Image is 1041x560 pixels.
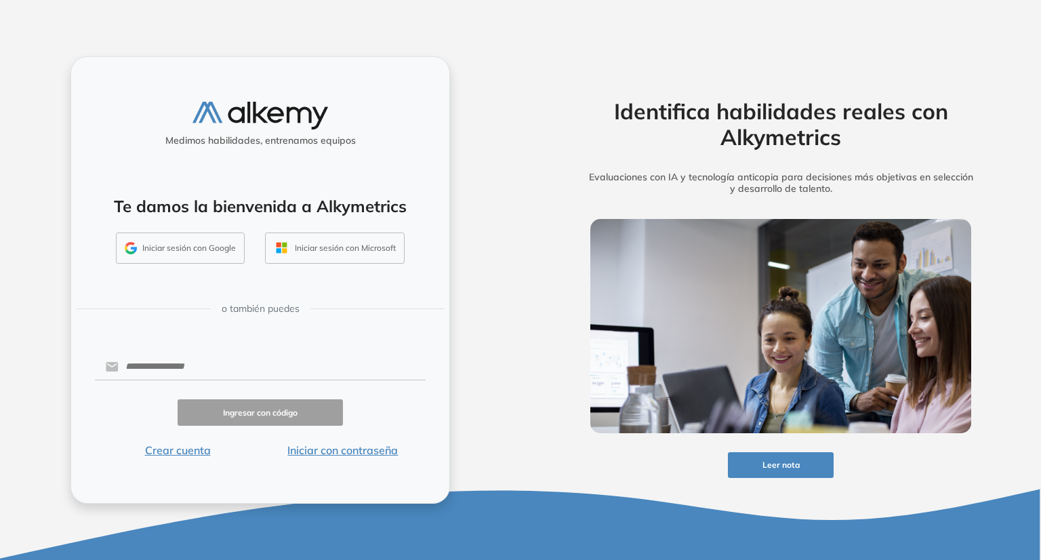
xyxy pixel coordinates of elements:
[222,302,300,316] span: o también puedes
[116,233,245,264] button: Iniciar sesión con Google
[265,233,405,264] button: Iniciar sesión con Microsoft
[89,197,432,216] h4: Te damos la bienvenida a Alkymetrics
[569,172,992,195] h5: Evaluaciones con IA y tecnología anticopia para decisiones más objetivas en selección y desarroll...
[95,442,260,458] button: Crear cuenta
[192,102,328,129] img: logo-alkemy
[260,442,426,458] button: Iniciar con contraseña
[569,98,992,151] h2: Identifica habilidades reales con Alkymetrics
[125,242,137,254] img: GMAIL_ICON
[178,399,343,426] button: Ingresar con código
[728,452,834,479] button: Leer nota
[77,135,444,146] h5: Medimos habilidades, entrenamos equipos
[274,240,289,256] img: OUTLOOK_ICON
[590,219,971,433] img: img-more-info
